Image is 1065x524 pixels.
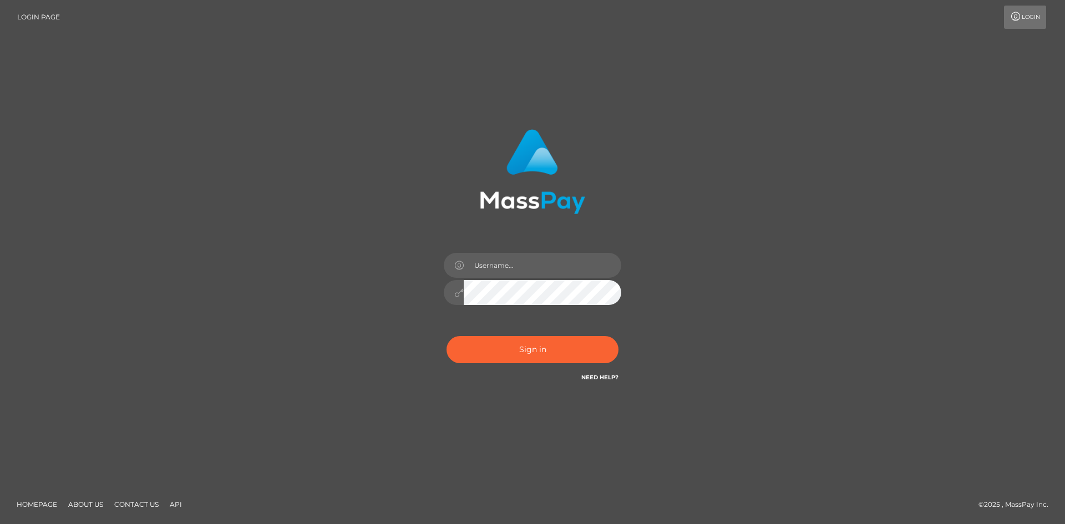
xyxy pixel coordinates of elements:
a: Login [1004,6,1046,29]
a: Need Help? [581,374,618,381]
a: API [165,496,186,513]
a: Login Page [17,6,60,29]
div: © 2025 , MassPay Inc. [978,498,1057,511]
button: Sign in [447,336,618,363]
a: About Us [64,496,108,513]
a: Homepage [12,496,62,513]
a: Contact Us [110,496,163,513]
input: Username... [464,253,621,278]
img: MassPay Login [480,129,585,214]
